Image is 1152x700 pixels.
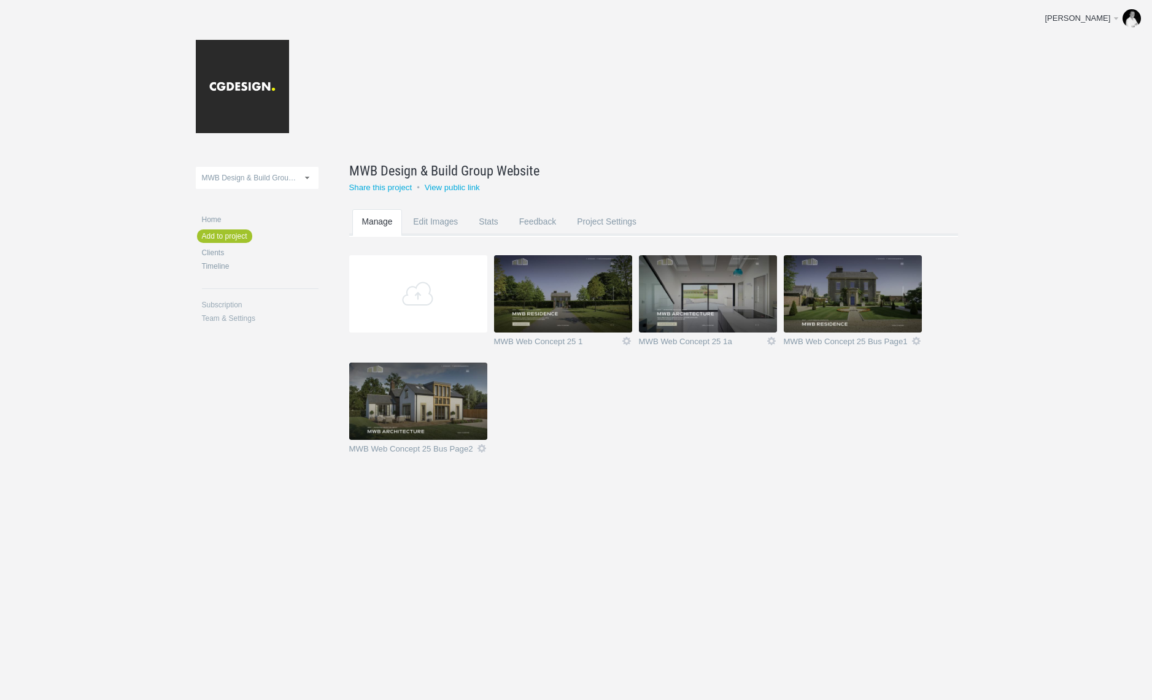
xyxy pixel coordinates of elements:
[202,301,319,309] a: Subscription
[417,183,420,192] small: •
[469,209,508,258] a: Stats
[202,216,319,223] a: Home
[784,255,922,333] img: cgdesign_9ky9x2_thumb.jpg
[1123,9,1141,28] img: b266d24ef14a10db8de91460bb94a5c0
[196,40,289,133] img: cgdesign-logo_20181107023645.jpg
[766,336,777,347] a: Icon
[202,249,319,256] a: Clients
[202,263,319,270] a: Timeline
[349,161,539,180] span: MWB Design & Build Group Website
[349,161,927,180] a: MWB Design & Build Group Website
[425,183,480,192] a: View public link
[911,336,922,347] a: Icon
[567,209,646,258] a: Project Settings
[494,337,621,350] a: MWB Web Concept 25 1
[784,337,911,350] a: MWB Web Concept 25 Bus Page1
[202,315,319,322] a: Team & Settings
[494,255,632,333] img: cgdesign_4h0z3y_thumb.jpg
[639,255,777,333] img: cgdesign_wyzklm_thumb.jpg
[639,337,766,350] a: MWB Web Concept 25 1a
[197,229,252,243] a: Add to project
[349,445,476,457] a: MWB Web Concept 25 Bus Page2
[1035,6,1146,31] a: [PERSON_NAME]
[509,209,566,258] a: Feedback
[349,255,487,333] a: Add
[621,336,632,347] a: Icon
[349,363,487,440] img: cgdesign_tkwrbs_thumb.jpg
[349,183,412,192] a: Share this project
[352,209,403,258] a: Manage
[202,174,322,182] span: MWB Design & Build Group Website
[476,443,487,454] a: Icon
[1045,12,1111,25] div: [PERSON_NAME]
[403,209,468,258] a: Edit Images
